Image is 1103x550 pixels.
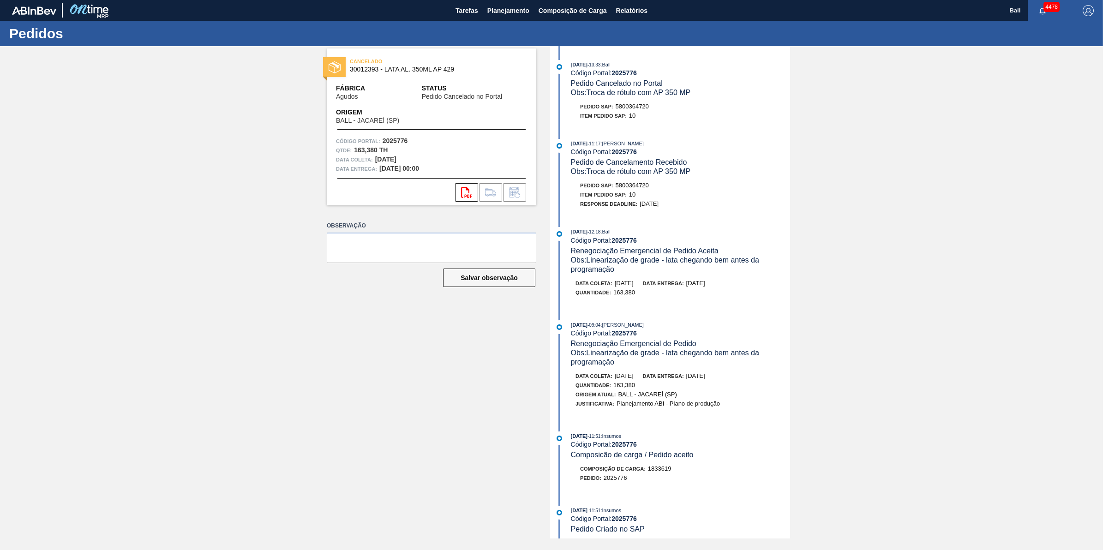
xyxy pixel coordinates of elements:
[600,141,644,146] span: : [PERSON_NAME]
[640,200,659,207] span: [DATE]
[611,329,637,337] strong: 2025776
[580,201,637,207] span: Response Deadline :
[336,146,352,155] span: Qtde :
[648,465,671,472] span: 1833619
[487,5,529,16] span: Planejamento
[611,237,637,244] strong: 2025776
[600,322,644,328] span: : [PERSON_NAME]
[686,372,705,379] span: [DATE]
[571,515,790,522] div: Código Portal:
[12,6,56,15] img: TNhmsLtSVTkK8tSr43FrP2fwEKptu5GPRR3wAAAABJRU5ErkJggg==
[571,158,687,166] span: Pedido de Cancelamento Recebido
[455,183,478,202] div: Abrir arquivo PDF
[1028,4,1057,17] button: Notificações
[571,148,790,155] div: Código Portal:
[571,508,587,513] span: [DATE]
[557,324,562,330] img: atual
[643,281,684,286] span: Data entrega:
[600,229,610,234] span: : Ball
[456,5,478,16] span: Tarefas
[557,231,562,237] img: atual
[615,280,634,287] span: [DATE]
[443,269,535,287] button: Salvar observação
[575,383,611,388] span: Quantidade :
[350,57,479,66] span: CANCELADO
[643,373,684,379] span: Data entrega:
[571,79,663,87] span: Pedido Cancelado no Portal
[571,525,645,533] span: Pedido Criado no SAP
[571,349,761,366] span: Obs: Linearização de grade - lata chegando bem antes da programação
[571,247,719,255] span: Renegociação Emergencial de Pedido Aceita
[479,183,502,202] div: Ir para Composição de Carga
[616,5,647,16] span: Relatórios
[580,192,627,197] span: Item pedido SAP:
[379,165,419,172] strong: [DATE] 00:00
[580,104,613,109] span: Pedido SAP:
[9,28,173,39] h1: Pedidos
[575,392,616,397] span: Origem Atual:
[1083,5,1094,16] img: Logout
[336,108,426,117] span: Origem
[613,289,635,296] span: 163,380
[336,84,387,93] span: Fábrica
[611,515,637,522] strong: 2025776
[557,64,562,70] img: atual
[336,117,399,124] span: BALL - JACAREÍ (SP)
[557,436,562,441] img: atual
[571,329,790,337] div: Código Portal:
[587,141,600,146] span: - 11:17
[587,434,600,439] span: - 11:51
[336,93,358,100] span: Agudos
[580,183,613,188] span: Pedido SAP:
[571,62,587,67] span: [DATE]
[327,219,536,233] label: Observação
[616,182,649,189] span: 5800364720
[571,256,761,273] span: Obs: Linearização de grade - lata chegando bem antes da programação
[329,61,341,73] img: status
[383,137,408,144] strong: 2025776
[600,508,621,513] span: : Insumos
[587,229,600,234] span: - 12:18
[571,322,587,328] span: [DATE]
[617,400,720,407] span: Planejamento ABI - Plano de produção
[587,323,600,328] span: - 09:04
[575,401,614,407] span: Justificativa:
[336,155,373,164] span: Data coleta:
[571,141,587,146] span: [DATE]
[571,340,696,347] span: Renegociação Emergencial de Pedido
[629,191,635,198] span: 10
[1043,2,1060,12] span: 4478
[422,84,527,93] span: Status
[571,451,694,459] span: Composicão de carga / Pedido aceito
[571,167,691,175] span: Obs: Troca de rótulo com AP 350 MP
[600,433,621,439] span: : Insumos
[575,281,612,286] span: Data coleta:
[571,89,691,96] span: Obs: Troca de rótulo com AP 350 MP
[604,474,627,481] span: 2025776
[686,280,705,287] span: [DATE]
[618,391,677,398] span: BALL - JACAREÍ (SP)
[611,441,637,448] strong: 2025776
[557,510,562,515] img: atual
[580,113,627,119] span: Item pedido SAP:
[587,62,600,67] span: - 13:33
[580,466,646,472] span: Composição de Carga :
[629,112,635,119] span: 10
[503,183,526,202] div: Informar alteração no pedido
[375,155,396,163] strong: [DATE]
[575,290,611,295] span: Quantidade :
[616,103,649,110] span: 5800364720
[354,146,388,154] strong: 163,380 TH
[571,433,587,439] span: [DATE]
[571,229,587,234] span: [DATE]
[571,69,790,77] div: Código Portal:
[600,62,610,67] span: : Ball
[571,441,790,448] div: Código Portal:
[587,508,600,513] span: - 11:51
[615,372,634,379] span: [DATE]
[580,475,601,481] span: Pedido :
[336,137,380,146] span: Código Portal:
[613,382,635,389] span: 163,380
[422,93,502,100] span: Pedido Cancelado no Portal
[571,237,790,244] div: Código Portal:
